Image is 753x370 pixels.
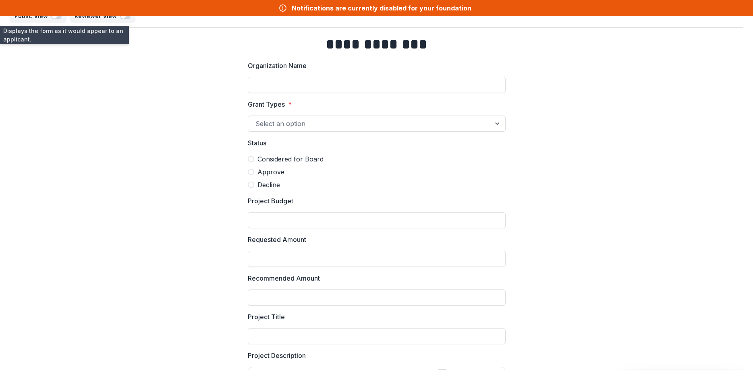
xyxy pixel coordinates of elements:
p: Requested Amount [248,235,306,244]
p: Grant Types [248,99,285,109]
p: Project Description [248,351,306,360]
p: Status [248,138,266,148]
p: Project Title [248,312,285,322]
p: Project Budget [248,196,293,206]
span: Considered for Board [257,154,324,164]
span: Decline [257,180,280,190]
button: Reviewer View [70,10,135,23]
p: Recommended Amount [248,273,320,283]
p: Organization Name [248,61,307,70]
button: Public View [10,10,66,23]
span: Approve [257,167,284,177]
div: Notifications are currently disabled for your foundation [292,3,471,13]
